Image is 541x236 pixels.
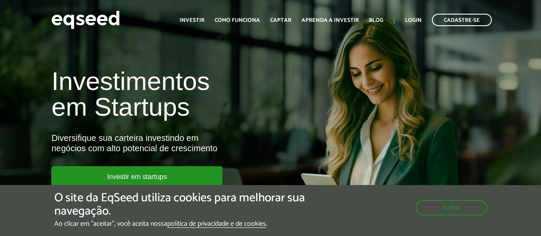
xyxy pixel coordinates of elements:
img: EqSeed [51,9,120,31]
h1: Investimentos em Startups [51,69,309,120]
a: Cadastre-se [432,14,492,26]
p: Ao clicar em "aceitar", você aceita nossa . [54,220,314,228]
a: Investir [180,18,204,23]
a: Como funciona [215,18,260,23]
div: Diversifique sua carteira investindo em negócios com alto potencial de crescimento [51,133,309,153]
a: Blog [369,18,383,23]
h5: O site da EqSeed utiliza cookies para melhorar sua navegação. [54,191,314,218]
button: Aceitar [416,200,487,215]
a: Investir em startups [51,166,222,186]
a: política de privacidade e de cookies [167,221,266,228]
a: Captar [270,18,291,23]
a: Aprenda a investir [302,18,359,23]
a: Login [405,18,422,23]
